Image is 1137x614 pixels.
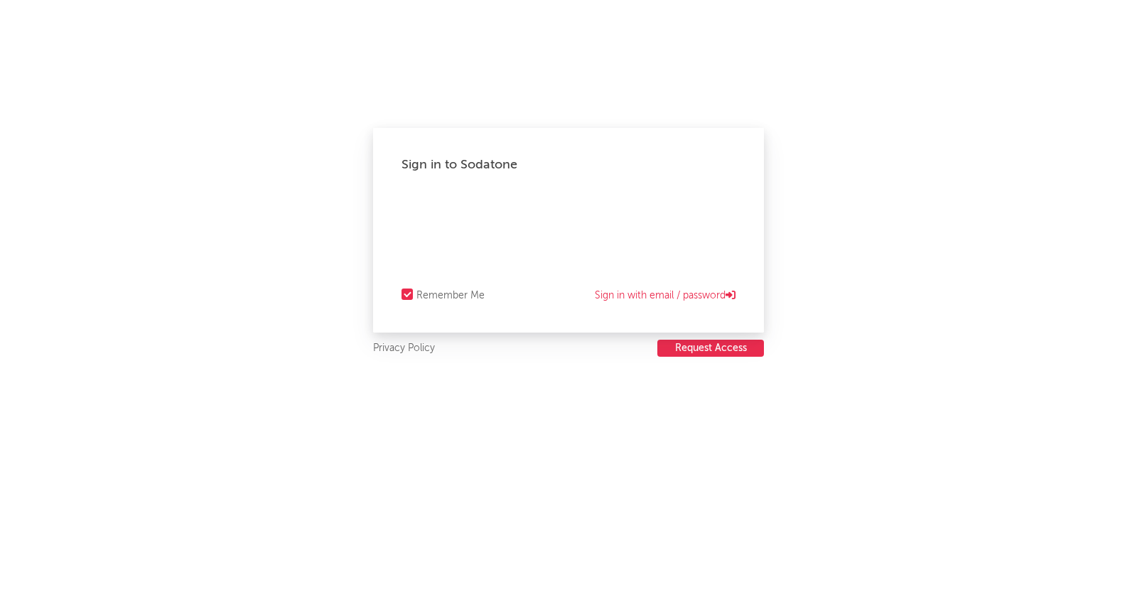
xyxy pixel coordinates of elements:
button: Request Access [657,340,764,357]
a: Sign in with email / password [595,287,735,304]
div: Sign in to Sodatone [402,156,735,173]
div: Remember Me [416,287,485,304]
a: Privacy Policy [373,340,435,357]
